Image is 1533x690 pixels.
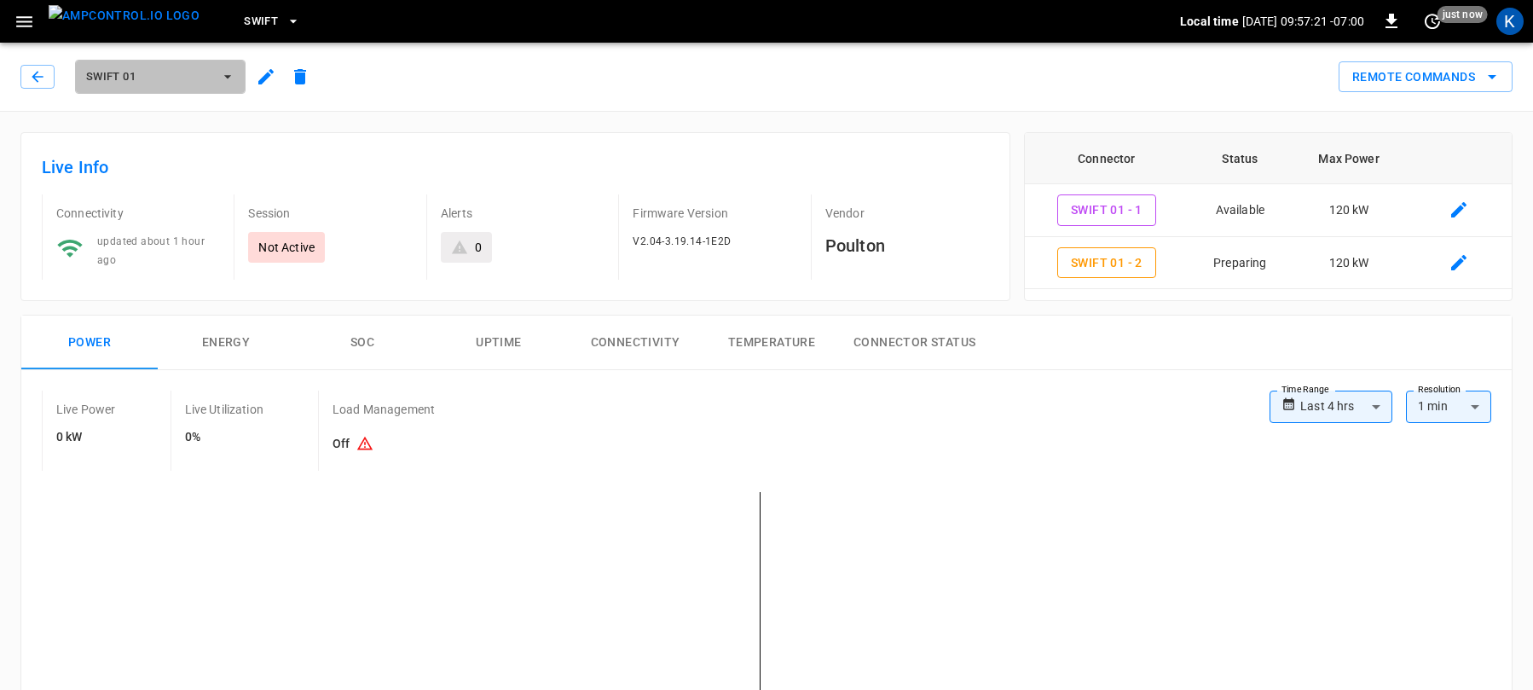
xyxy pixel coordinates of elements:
p: Firmware Version [633,205,796,222]
span: just now [1438,6,1488,23]
label: Resolution [1418,383,1461,397]
p: Local time [1180,13,1239,30]
p: Live Power [56,401,116,418]
label: Time Range [1281,383,1329,397]
button: Existing capacity schedules won’t take effect because Load Management is turned off. To activate ... [350,428,380,461]
div: remote commands options [1339,61,1513,93]
p: Not Active [258,239,315,256]
button: Power [21,316,158,370]
h6: Off [333,428,435,461]
h6: 0 kW [56,428,116,447]
span: Swift 01 [86,67,212,87]
button: Swift 01 [75,60,246,94]
p: Live Utilization [185,401,263,418]
p: Connectivity [56,205,220,222]
p: [DATE] 09:57:21 -07:00 [1242,13,1364,30]
th: Status [1188,133,1292,184]
button: Temperature [703,316,840,370]
button: Connectivity [567,316,703,370]
button: Energy [158,316,294,370]
th: Connector [1025,133,1188,184]
h6: Live Info [42,154,989,181]
button: SOC [294,316,431,370]
button: Connector Status [840,316,989,370]
div: Last 4 hrs [1300,391,1392,423]
h6: 0% [185,428,263,447]
p: Session [248,205,412,222]
span: updated about 1 hour ago [97,235,205,266]
div: 0 [475,239,482,256]
button: Swift 01 - 1 [1057,194,1156,226]
h6: Poulton [825,232,989,259]
div: profile-icon [1496,8,1524,35]
button: set refresh interval [1419,8,1446,35]
button: Swift 01 - 2 [1057,247,1156,279]
th: Max Power [1292,133,1406,184]
button: Swift [237,5,307,38]
td: Preparing [1188,237,1292,290]
table: connector table [1025,133,1512,289]
p: Alerts [441,205,605,222]
td: 120 kW [1292,237,1406,290]
button: Remote Commands [1339,61,1513,93]
td: Available [1188,184,1292,237]
p: Load Management [333,401,435,418]
button: Uptime [431,316,567,370]
td: 120 kW [1292,184,1406,237]
span: Swift [244,12,278,32]
p: Vendor [825,205,989,222]
div: 1 min [1406,391,1491,423]
img: ampcontrol.io logo [49,5,200,26]
span: V2.04-3.19.14-1E2D [633,235,731,247]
